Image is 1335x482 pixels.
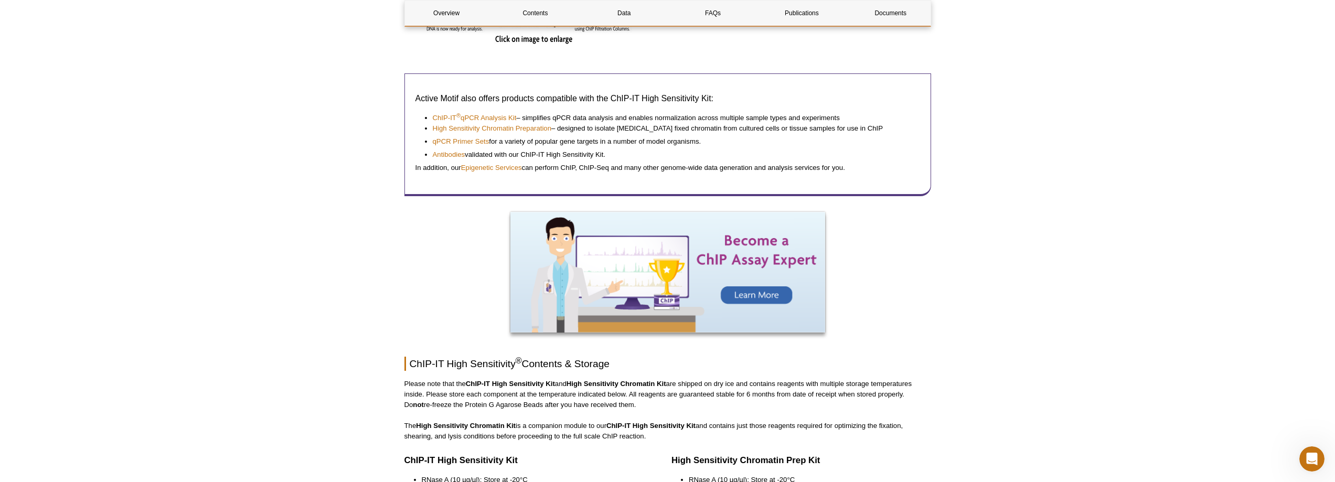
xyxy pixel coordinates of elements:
strong: High Sensitivity Chromatin Kit [567,380,666,388]
p: In addition, our can perform ChIP, ChIP-Seq and many other genome-wide data generation and analys... [415,163,920,173]
sup: ® [456,112,461,119]
a: High Sensitivity Chromatin Preparation [433,123,552,134]
h3: Active Motif also offers products compatible with the ChIP-IT High Sensitivity Kit: [415,92,920,105]
a: ChIP-IT®qPCR Analysis Kit [433,113,517,123]
a: Publications [760,1,843,26]
img: Become a ChIP Assay Expert [510,212,825,333]
iframe: Intercom live chat [1299,446,1325,472]
p: The is a companion module to our and contains just those reagents required for optimizing the fix... [404,421,931,442]
strong: High Sensitivity Chromatin Prep Kit [671,455,820,465]
strong: ChIP-IT High Sensitivity Kit [404,455,518,465]
a: FAQs [671,1,754,26]
li: – simplifies qPCR data analysis and enables normalization across multiple sample types and experi... [433,113,910,123]
strong: ChIP-IT High Sensitivity Kit [466,380,555,388]
li: for a variety of popular gene targets in a number of model organisms. [433,134,910,147]
a: Documents [849,1,932,26]
strong: ChIP-IT High Sensitivity Kit [606,422,696,430]
sup: ® [516,356,522,365]
strong: High Sensitivity Chromatin Kit [416,422,516,430]
li: validated with our ChIP-IT High Sensitivity Kit. [433,147,910,160]
p: Please note that the and are shipped on dry ice and contains reagents with multiple storage tempe... [404,379,931,410]
strong: not [413,401,424,409]
li: – designed to isolate [MEDICAL_DATA] fixed chromatin from cultured cells or tissue samples for us... [433,123,910,134]
h2: ChIP-IT High Sensitivity Contents & Storage [404,357,931,371]
a: Overview [405,1,488,26]
a: Contents [494,1,577,26]
a: qPCR Primer Sets [433,136,489,147]
a: Epigenetic Services [461,164,522,172]
a: Antibodies [433,149,465,160]
a: Data [582,1,666,26]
